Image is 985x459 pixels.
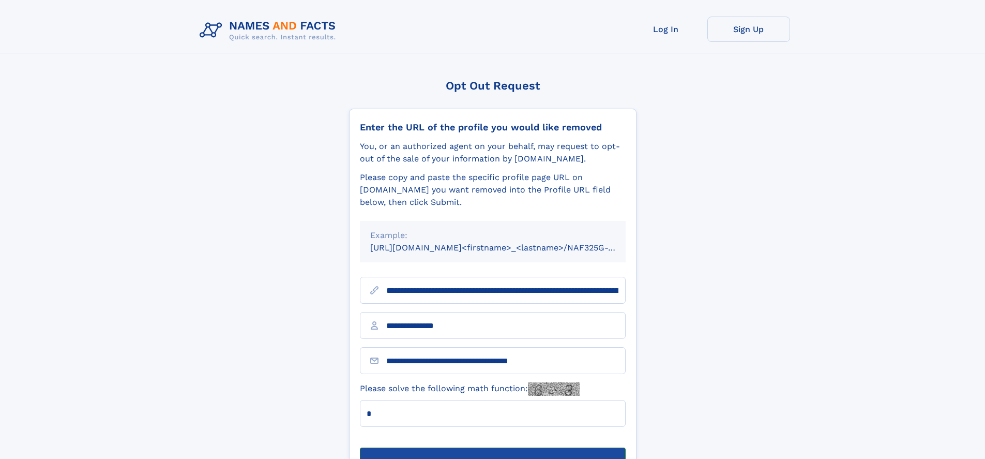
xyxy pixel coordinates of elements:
[360,140,626,165] div: You, or an authorized agent on your behalf, may request to opt-out of the sale of your informatio...
[370,229,615,242] div: Example:
[707,17,790,42] a: Sign Up
[360,382,580,396] label: Please solve the following math function:
[625,17,707,42] a: Log In
[360,171,626,209] div: Please copy and paste the specific profile page URL on [DOMAIN_NAME] you want removed into the Pr...
[360,122,626,133] div: Enter the URL of the profile you would like removed
[349,79,637,92] div: Opt Out Request
[195,17,344,45] img: Logo Names and Facts
[370,243,645,253] small: [URL][DOMAIN_NAME]<firstname>_<lastname>/NAF325G-xxxxxxxx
